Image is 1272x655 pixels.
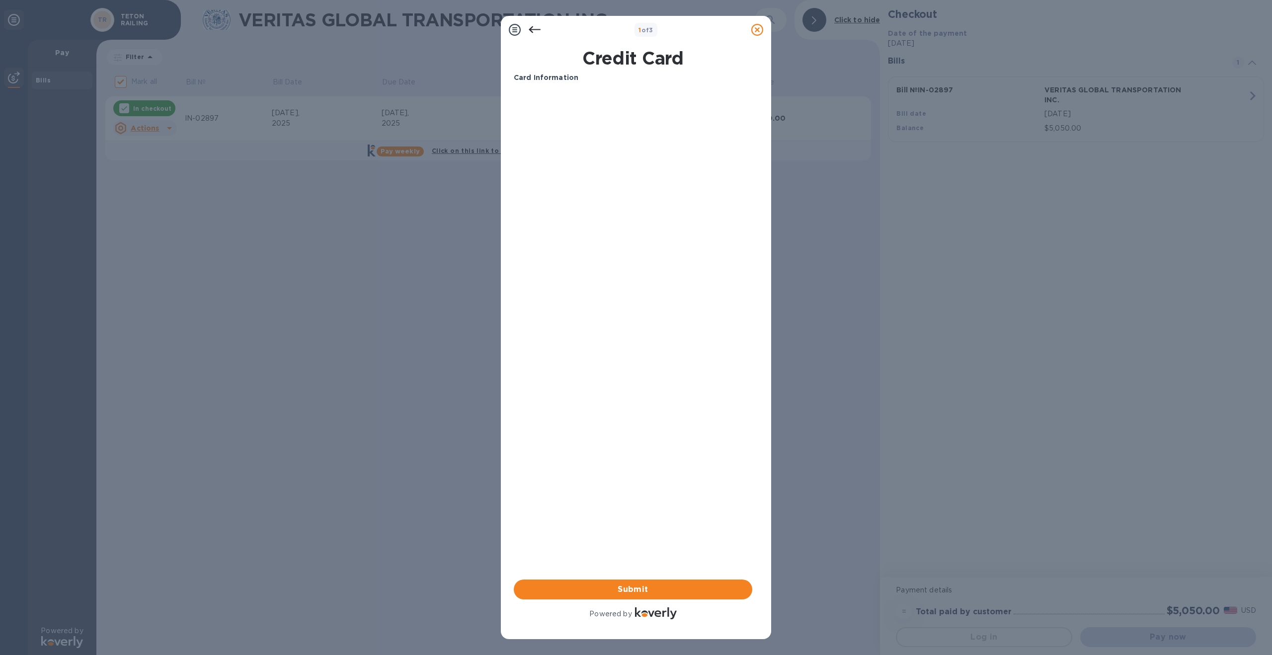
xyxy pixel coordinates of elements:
[522,583,744,595] span: Submit
[514,91,752,165] iframe: Your browser does not support iframes
[514,73,578,81] b: Card Information
[635,607,677,619] img: Logo
[589,609,632,619] p: Powered by
[514,580,752,599] button: Submit
[510,48,756,69] h1: Credit Card
[638,26,641,34] span: 1
[638,26,653,34] b: of 3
